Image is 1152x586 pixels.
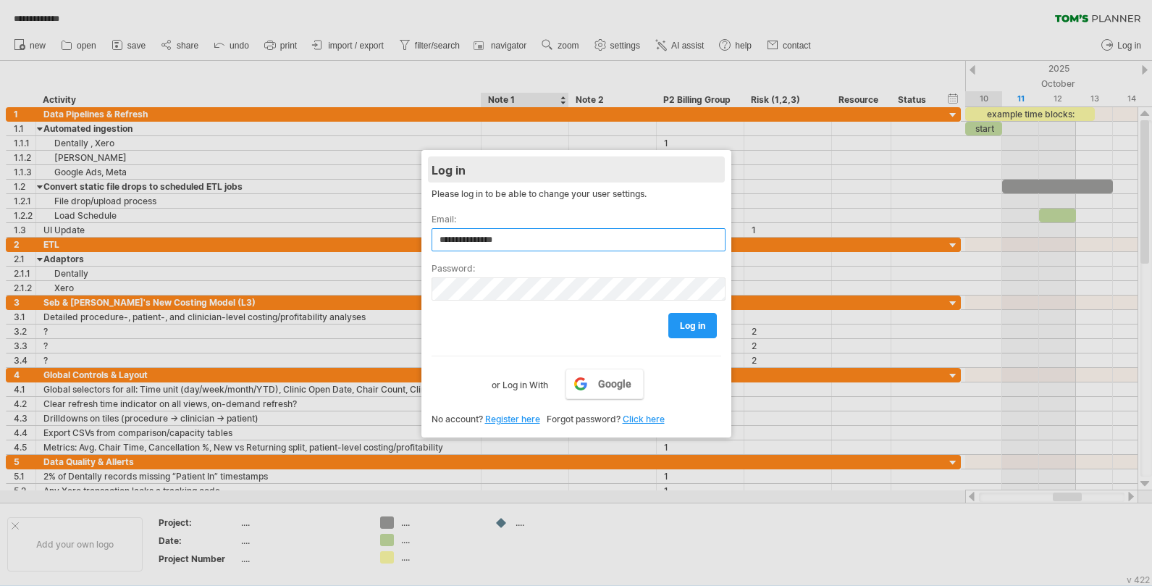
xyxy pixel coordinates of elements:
[566,369,644,399] a: Google
[623,414,665,424] a: Click here
[598,378,631,390] span: Google
[680,320,705,331] span: log in
[668,313,717,338] a: log in
[547,414,621,424] span: Forgot password?
[432,188,721,199] div: Please log in to be able to change your user settings.
[432,214,721,225] label: Email:
[432,156,721,183] div: Log in
[432,414,483,424] span: No account?
[432,263,721,274] label: Password:
[485,414,540,424] a: Register here
[492,369,548,393] label: or Log in With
